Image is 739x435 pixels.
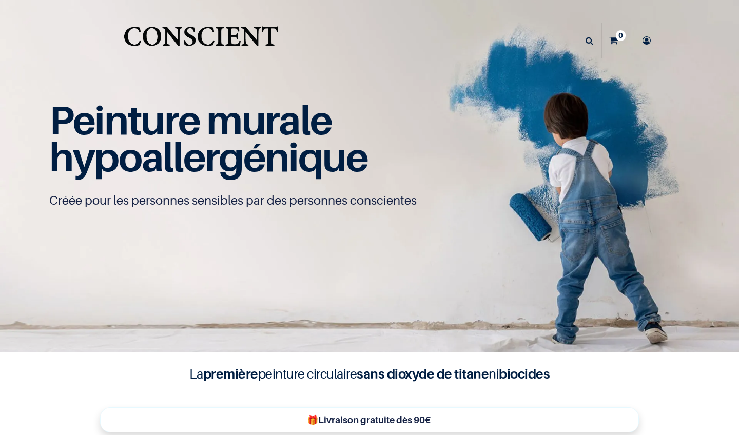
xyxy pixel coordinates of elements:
b: première [203,366,258,382]
a: Logo of Conscient [122,21,280,61]
a: 0 [602,23,631,58]
sup: 0 [616,30,626,41]
h4: La peinture circulaire ni [164,364,575,384]
b: biocides [499,366,550,382]
span: Peinture murale [49,96,332,144]
b: 🎁Livraison gratuite dès 90€ [307,414,431,425]
b: sans dioxyde de titane [357,366,489,382]
img: Conscient [122,21,280,61]
p: Créée pour les personnes sensibles par des personnes conscientes [49,192,690,209]
span: hypoallergénique [49,133,368,181]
